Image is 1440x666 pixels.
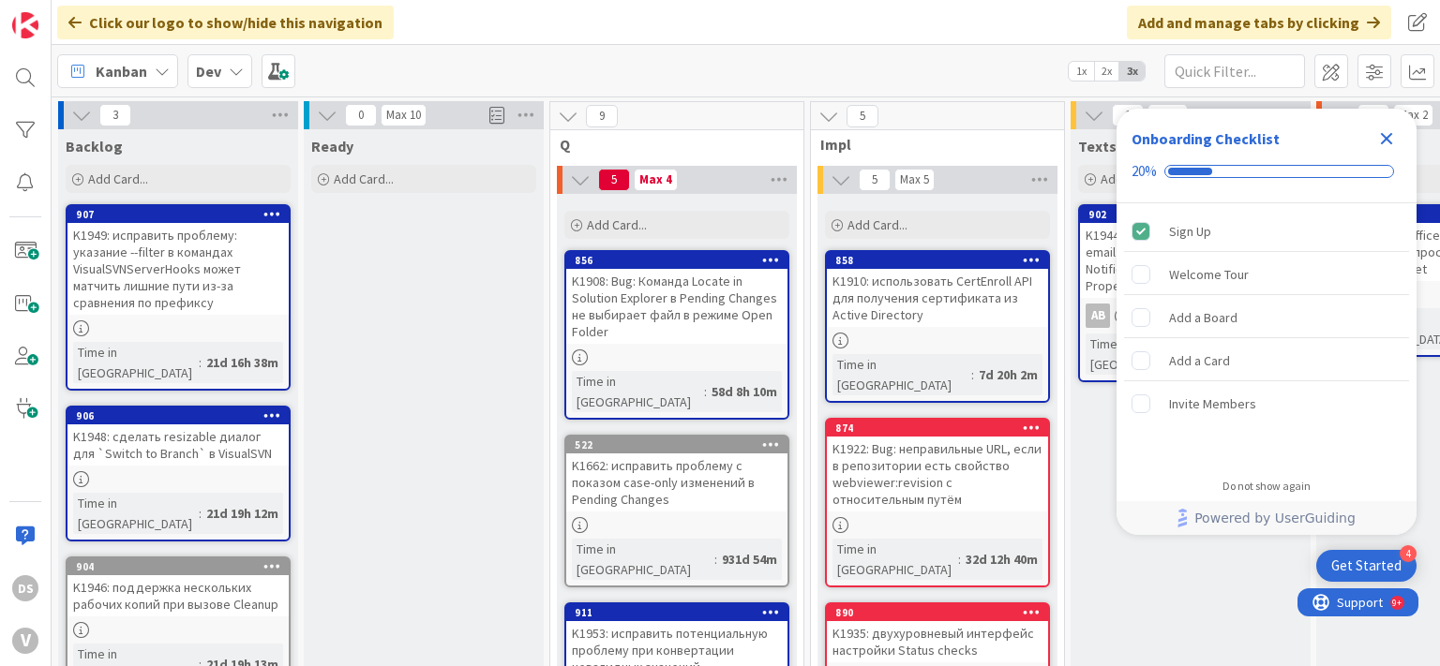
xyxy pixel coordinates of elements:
div: Checklist items [1117,203,1417,466]
div: Get Started [1331,556,1402,575]
div: 890 [827,604,1048,621]
div: Add a Board is incomplete. [1124,297,1409,338]
span: Texts [1078,137,1117,155]
span: Q [560,135,780,154]
div: Click our logo to show/hide this navigation [57,6,394,39]
div: Welcome Tour is incomplete. [1124,254,1409,295]
div: 874K1922: Bug: неправильные URL, если в репозитории есть свойство webviewer:revision с относитель... [827,420,1048,511]
div: Open Get Started checklist, remaining modules: 4 [1316,550,1417,582]
div: Checklist Container [1117,109,1417,535]
div: K1944: шорткат Create outgoing email profile на вкладке Notifications в VisualSVN Server Properties [1080,223,1301,298]
span: 2x [1094,62,1119,81]
img: Visit kanbanzone.com [12,12,38,38]
span: Add Card... [847,216,907,233]
span: Ready [311,137,353,155]
div: Do not show again [1222,479,1311,494]
div: 906 [67,407,289,424]
div: AB [1086,303,1110,328]
span: : [714,549,717,570]
span: 1 [1112,104,1144,126]
div: Checklist progress: 20% [1132,163,1402,180]
span: Add Card... [334,170,394,187]
div: 902 [1088,208,1301,221]
a: Powered by UserGuiding [1126,501,1407,535]
div: Add a Board [1169,306,1237,329]
div: 906 [76,409,289,422]
span: Add Card... [587,216,647,233]
input: Quick Filter... [1164,54,1305,88]
div: 858 [827,252,1048,269]
div: Time in [GEOGRAPHIC_DATA] [1086,333,1218,375]
div: Time in [GEOGRAPHIC_DATA] [73,493,199,534]
div: 902 [1080,206,1301,223]
div: Footer [1117,501,1417,535]
span: 1 [1357,104,1389,126]
span: 5 [847,105,878,127]
div: Close Checklist [1372,124,1402,154]
div: 906K1948: сделать resizable диалог для `Switch to Branch` в VisualSVN [67,407,289,466]
div: 21d 16h 38m [202,352,283,373]
div: 874 [835,422,1048,435]
div: Max 10 [386,111,421,120]
a: 907K1949: исправить проблему: указание --filter в командах VisualSVNServerHooks может матчить лиш... [66,204,291,391]
div: 856 [575,254,787,267]
div: 931d 54m [717,549,782,570]
span: Support [39,3,85,25]
div: 902K1944: шорткат Create outgoing email profile на вкладке Notifications в VisualSVN Server Prope... [1080,206,1301,298]
span: Impl [820,135,1041,154]
div: Add and manage tabs by clicking [1127,6,1391,39]
div: Time in [GEOGRAPHIC_DATA] [73,342,199,383]
div: 874 [827,420,1048,437]
span: Powered by UserGuiding [1194,507,1356,529]
div: 904 [76,560,289,573]
div: 904 [67,558,289,575]
div: Time in [GEOGRAPHIC_DATA] [832,539,958,580]
a: 906K1948: сделать resizable диалог для `Switch to Branch` в VisualSVNTime in [GEOGRAPHIC_DATA]:21... [66,406,291,541]
span: 1x [1069,62,1094,81]
div: Sign Up is complete. [1124,211,1409,252]
div: Welcome Tour [1169,263,1249,286]
div: K1948: сделать resizable диалог для `Switch to Branch` в VisualSVN [67,424,289,466]
span: 5 [598,169,630,191]
b: Dev [196,62,221,81]
div: 4 [1400,545,1417,562]
div: Sign Up [1169,220,1211,243]
div: 904K1946: поддержка нескольких рабочих копий при вызове Cleanup [67,558,289,616]
span: : [971,364,974,385]
span: Add Card... [88,170,148,187]
a: 522K1662: исправить проблему с показом case-only изменений в Pending ChangesTime in [GEOGRAPHIC_D... [564,435,789,587]
div: K1662: исправить проблему с показом case-only изменений в Pending Changes [566,453,787,511]
span: 3x [1119,62,1145,81]
div: V [12,628,38,654]
div: Add a Card is incomplete. [1124,340,1409,381]
div: 890K1935: двухуровневый интерфейс настройки Status checks [827,604,1048,662]
div: 856 [566,252,787,269]
div: K1910: использовать CertEnroll API для получения сертификата из Active Directory [827,269,1048,327]
a: 902K1944: шорткат Create outgoing email profile на вкладке Notifications в VisualSVN Server Prope... [1078,204,1303,382]
div: K1908: Bug: Команда Locate in Solution Explorer в Pending Changes не выбирает файл в режиме Open ... [566,269,787,344]
div: 858 [835,254,1048,267]
div: Time in [GEOGRAPHIC_DATA] [572,539,714,580]
div: K1935: двухуровневый интерфейс настройки Status checks [827,621,1048,662]
div: Time in [GEOGRAPHIC_DATA] [832,354,971,395]
a: 856K1908: Bug: Команда Locate in Solution Explorer в Pending Changes не выбирает файл в режиме Op... [564,250,789,420]
span: 9 [586,105,618,127]
span: 5 [859,169,891,191]
span: 0 [345,104,377,126]
span: 3 [99,104,131,126]
div: Onboarding Checklist [1132,127,1280,150]
div: 911 [566,604,787,621]
div: AB [1080,303,1301,328]
div: Invite Members [1169,392,1256,415]
div: 522 [575,438,787,451]
span: Kanban [96,60,147,82]
div: 9+ [95,7,104,22]
span: : [704,381,707,402]
div: 7d 20h 2m [974,364,1042,385]
div: 858K1910: использовать CertEnroll API для получения сертификата из Active Directory [827,252,1048,327]
a: 858K1910: использовать CertEnroll API для получения сертификата из Active DirectoryTime in [GEOGR... [825,250,1050,403]
div: 21d 19h 12m [202,503,283,524]
span: : [958,549,961,570]
div: DS [12,575,38,601]
div: 522 [566,437,787,453]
